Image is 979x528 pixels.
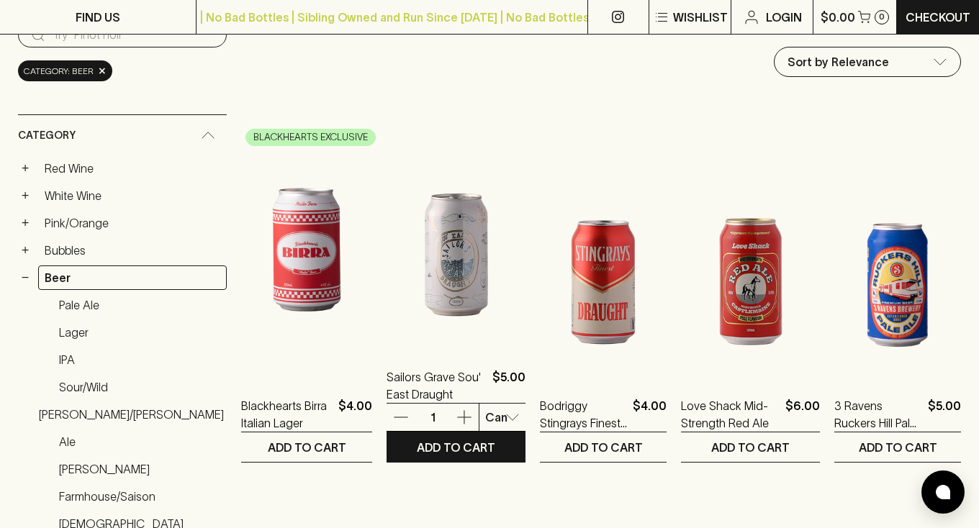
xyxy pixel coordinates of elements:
img: Sailors Grave Sou' East Draught [387,95,525,347]
p: ADD TO CART [859,439,937,456]
p: 1 [415,409,450,425]
a: Bodriggy Stingrays Finest Draught [540,397,627,432]
a: Lager [53,320,227,345]
a: Beer [38,265,227,290]
img: Bodriggy Stingrays Finest Draught [540,124,667,375]
a: Pink/Orange [38,211,227,235]
p: 0 [879,13,885,21]
p: $4.00 [338,397,372,432]
a: Bubbles [38,238,227,263]
a: Love Shack Mid-Strength Red Ale [681,397,780,432]
p: $6.00 [785,397,820,432]
button: ADD TO CART [241,432,372,462]
button: + [18,216,32,230]
p: FIND US [76,9,120,26]
span: Category [18,127,76,145]
span: × [98,63,107,78]
p: Sort by Relevance [788,53,889,70]
a: Blackhearts Birra Italian Lager [241,397,333,432]
div: Category [18,115,227,156]
button: + [18,188,32,203]
p: ADD TO CART [711,439,790,456]
p: Login [766,9,802,26]
img: Blackhearts Birra Italian Lager [241,124,372,375]
p: $4.00 [633,397,667,432]
p: $5.00 [928,397,961,432]
button: ADD TO CART [540,432,667,462]
span: Category: beer [24,64,94,78]
a: Farmhouse/Saison [53,484,227,509]
a: Sour/Wild [53,375,227,399]
div: Sort by Relevance [775,47,960,76]
p: ADD TO CART [564,439,643,456]
button: + [18,161,32,176]
a: White Wine [38,183,227,208]
a: [PERSON_NAME] [53,457,227,481]
a: Pale Ale [53,293,227,317]
a: Red Wine [38,156,227,181]
p: Checkout [906,9,970,26]
p: ADD TO CART [268,439,346,456]
p: $0.00 [821,9,855,26]
p: Wishlist [673,9,728,26]
div: Can [479,403,525,432]
a: 3 Ravens Ruckers Hill Pale Ale [834,397,922,432]
a: Sailors Grave Sou' East Draught [387,368,487,403]
p: Can [485,409,507,426]
button: ADD TO CART [681,432,820,462]
a: IPA [53,347,227,372]
button: ADD TO CART [387,432,525,462]
a: Ale [53,429,227,454]
img: bubble-icon [936,485,950,499]
a: [PERSON_NAME]/[PERSON_NAME] [32,402,230,427]
img: Love Shack Mid-Strength Red Ale [681,124,820,375]
button: ADD TO CART [834,432,961,462]
img: 3 Ravens Ruckers Hill Pale Ale [834,124,961,375]
input: Try “Pinot noir” [53,24,215,47]
p: ADD TO CART [417,439,495,456]
p: $5.00 [492,368,525,403]
button: − [18,270,32,285]
button: + [18,243,32,258]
